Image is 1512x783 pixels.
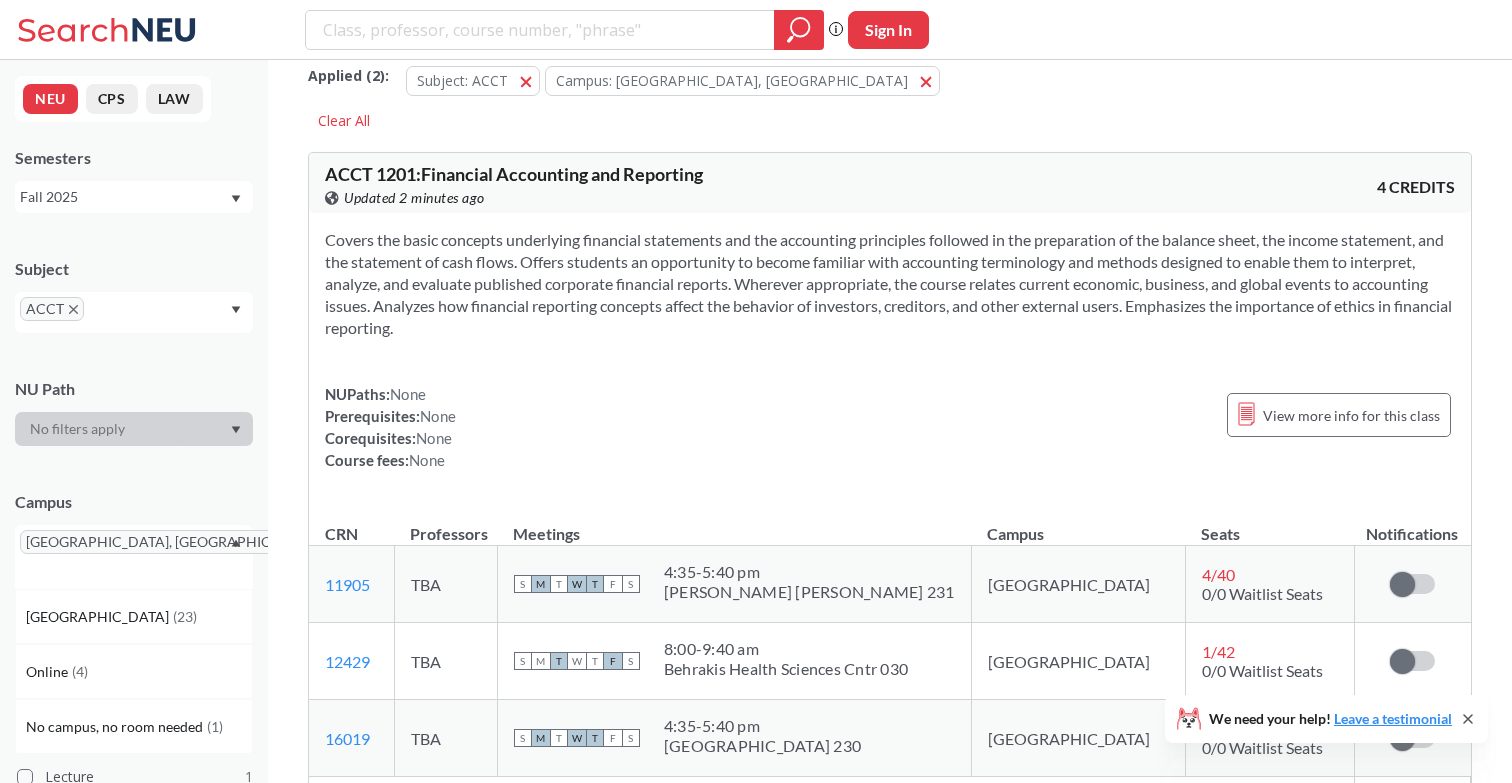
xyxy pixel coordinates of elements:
span: Subject: ACCT [417,71,508,90]
span: None [420,407,456,425]
span: ( 23 ) [173,608,197,625]
button: Subject: ACCT [406,66,540,96]
span: [GEOGRAPHIC_DATA] [26,606,173,628]
a: 12429 [325,652,370,671]
svg: magnifying glass [787,16,811,44]
div: Subject [15,258,253,280]
svg: Dropdown arrow [231,539,241,547]
div: 8:00 - 9:40 am [664,639,908,659]
span: M [532,729,550,747]
span: Applied ( 2 ): [308,65,389,87]
span: ( 4 ) [72,663,88,680]
div: 4:35 - 5:40 pm [664,562,955,582]
span: T [586,575,604,593]
a: 16019 [325,729,370,748]
div: [PERSON_NAME] [PERSON_NAME] 231 [664,582,955,602]
td: [GEOGRAPHIC_DATA] [971,546,1185,623]
span: View more info for this class [1263,403,1440,428]
div: ACCTX to remove pillDropdown arrow [15,292,253,333]
span: S [622,729,640,747]
div: NUPaths: Prerequisites: Corequisites: Course fees: [325,383,456,471]
span: Campus: [GEOGRAPHIC_DATA], [GEOGRAPHIC_DATA] [556,71,908,90]
th: Campus [971,503,1185,546]
span: 4 CREDITS [1377,176,1455,198]
span: T [550,652,568,670]
th: Meetings [497,503,971,546]
div: Semesters [15,147,253,169]
span: S [514,729,532,747]
td: TBA [394,546,497,623]
td: TBA [394,623,497,700]
svg: Dropdown arrow [231,195,241,203]
input: Class, professor, course number, "phrase" [321,13,760,47]
button: Campus: [GEOGRAPHIC_DATA], [GEOGRAPHIC_DATA] [545,66,940,96]
td: TBA [394,700,497,777]
a: Leave a testimonial [1334,710,1452,727]
div: magnifying glass [774,10,824,50]
span: 1 / 42 [1202,642,1235,661]
span: None [416,429,452,447]
span: Online [26,661,72,683]
th: Notifications [1354,503,1470,546]
span: M [532,575,550,593]
span: ( 1 ) [207,718,223,735]
span: F [604,575,622,593]
td: [GEOGRAPHIC_DATA] [971,623,1185,700]
div: Clear All [308,106,380,136]
button: Sign In [848,11,929,49]
button: CPS [86,84,138,114]
div: Behrakis Health Sciences Cntr 030 [664,659,908,679]
span: F [604,652,622,670]
div: Fall 2025Dropdown arrow [15,181,253,213]
div: [GEOGRAPHIC_DATA], [GEOGRAPHIC_DATA]X to remove pillDropdown arrow[GEOGRAPHIC_DATA](23)Online(4)N... [15,525,253,589]
span: 4 / 40 [1202,565,1235,584]
span: W [568,729,586,747]
span: 0/0 Waitlist Seats [1202,738,1323,757]
span: ACCT 1201 : Financial Accounting and Reporting [325,163,703,185]
div: 4:35 - 5:40 pm [664,716,861,736]
button: LAW [146,84,203,114]
span: [GEOGRAPHIC_DATA], [GEOGRAPHIC_DATA]X to remove pill [20,530,338,554]
span: T [586,729,604,747]
span: S [622,652,640,670]
span: 0/0 Waitlist Seats [1202,584,1323,603]
div: [GEOGRAPHIC_DATA] 230 [664,736,861,756]
div: Dropdown arrow [15,412,253,446]
span: None [409,451,445,469]
div: NU Path [15,378,253,400]
a: 11905 [325,575,370,594]
div: CRN [325,523,358,545]
button: NEU [23,84,78,114]
span: No campus, no room needed [26,716,207,738]
span: W [568,652,586,670]
span: S [622,575,640,593]
span: T [550,729,568,747]
th: Seats [1185,503,1354,546]
span: ACCTX to remove pill [20,297,84,321]
div: Fall 2025 [20,186,229,208]
span: M [532,652,550,670]
svg: Dropdown arrow [231,306,241,314]
span: None [390,385,426,403]
div: Campus [15,491,253,513]
svg: Dropdown arrow [231,426,241,434]
th: Professors [394,503,497,546]
svg: X to remove pill [69,305,78,314]
span: Updated 2 minutes ago [344,187,485,209]
span: S [514,652,532,670]
span: T [550,575,568,593]
td: [GEOGRAPHIC_DATA] [971,700,1185,777]
span: S [514,575,532,593]
span: F [604,729,622,747]
section: Covers the basic concepts underlying financial statements and the accounting principles followed ... [325,229,1455,339]
span: 0/0 Waitlist Seats [1202,661,1323,680]
span: T [586,652,604,670]
span: W [568,575,586,593]
span: We need your help! [1209,712,1452,726]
